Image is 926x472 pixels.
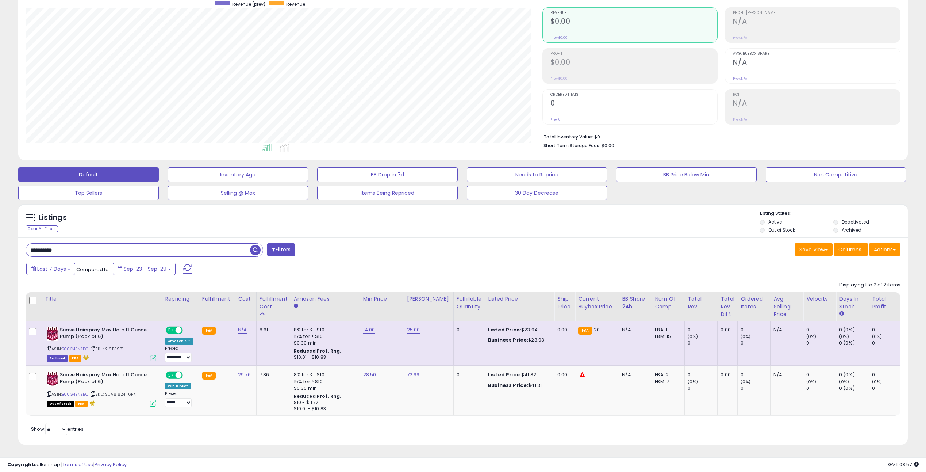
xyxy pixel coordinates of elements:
[733,76,747,81] small: Prev: N/A
[294,385,354,392] div: $0.30 min
[733,117,747,122] small: Prev: N/A
[578,295,616,311] div: Current Buybox Price
[842,227,861,233] label: Archived
[773,295,800,318] div: Avg Selling Price
[18,167,159,182] button: Default
[488,371,521,378] b: Listed Price:
[294,378,354,385] div: 15% for > $10
[238,295,253,303] div: Cost
[550,93,718,97] span: Ordered Items
[872,372,902,378] div: 0
[806,340,836,346] div: 0
[838,246,861,253] span: Columns
[550,58,718,68] h2: $0.00
[62,346,88,352] a: B00G4ENZEO
[622,295,649,311] div: BB Share 24h.
[741,372,770,378] div: 0
[317,186,458,200] button: Items Being Repriced
[721,372,732,378] div: 0.00
[363,371,376,378] a: 28.50
[602,142,614,149] span: $0.00
[407,295,450,303] div: [PERSON_NAME]
[7,461,34,468] strong: Copyright
[294,340,354,346] div: $0.30 min
[688,379,698,385] small: (0%)
[550,52,718,56] span: Profit
[294,400,354,406] div: $10 - $11.72
[260,327,285,333] div: 8.61
[550,11,718,15] span: Revenue
[62,391,88,397] a: B00G4ENZEO
[294,303,298,309] small: Amazon Fees.
[26,225,58,232] div: Clear All Filters
[202,327,216,335] small: FBA
[488,327,549,333] div: $23.94
[260,372,285,378] div: 7.86
[47,327,156,361] div: ASIN:
[872,334,882,339] small: (0%)
[81,355,89,360] i: hazardous material
[286,1,305,7] span: Revenue
[363,295,401,303] div: Min Price
[622,327,646,333] div: N/A
[557,372,569,378] div: 0.00
[18,186,159,200] button: Top Sellers
[75,401,88,407] span: FBA
[294,393,342,399] b: Reduced Prof. Rng.
[655,372,679,378] div: FBA: 2
[721,295,734,318] div: Total Rev. Diff.
[488,295,551,303] div: Listed Price
[47,355,68,362] span: Listings that have been deleted from Seller Central
[488,337,549,343] div: $23.93
[688,327,717,333] div: 0
[688,295,714,311] div: Total Rev.
[294,348,342,354] b: Reduced Prof. Rng.
[238,371,251,378] a: 29.76
[839,385,869,392] div: 0 (0%)
[47,401,74,407] span: All listings that are currently out of stock and unavailable for purchase on Amazon
[488,336,528,343] b: Business Price:
[733,93,900,97] span: ROI
[467,186,607,200] button: 30 Day Decrease
[741,334,751,339] small: (0%)
[872,379,882,385] small: (0%)
[733,52,900,56] span: Avg. Buybox Share
[839,340,869,346] div: 0 (0%)
[294,372,354,378] div: 8% for <= $10
[45,295,159,303] div: Title
[842,219,869,225] label: Deactivated
[550,117,561,122] small: Prev: 0
[39,213,67,223] h5: Listings
[839,372,869,378] div: 0 (0%)
[294,354,354,361] div: $10.01 - $10.83
[834,243,868,256] button: Columns
[488,326,521,333] b: Listed Price:
[655,295,681,311] div: Num of Comp.
[31,426,84,433] span: Show: entries
[7,461,127,468] div: seller snap | |
[741,379,751,385] small: (0%)
[839,379,849,385] small: (0%)
[806,379,817,385] small: (0%)
[733,99,900,109] h2: N/A
[232,1,265,7] span: Revenue (prev)
[47,327,58,341] img: 51vdN6sGIqL._SL40_.jpg
[733,35,747,40] small: Prev: N/A
[165,383,191,389] div: Win BuyBox
[166,327,176,333] span: ON
[688,340,717,346] div: 0
[768,227,795,233] label: Out of Stock
[839,311,844,317] small: Days In Stock.
[89,346,124,352] span: | SKU: 216F3931
[594,326,600,333] span: 20
[76,266,110,273] span: Compared to:
[260,295,288,311] div: Fulfillment Cost
[616,167,757,182] button: BB Price Below Min
[457,295,482,311] div: Fulfillable Quantity
[457,372,479,378] div: 0
[47,372,156,406] div: ASIN:
[457,327,479,333] div: 0
[168,186,308,200] button: Selling @ Max
[578,327,592,335] small: FBA
[165,391,193,408] div: Preset:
